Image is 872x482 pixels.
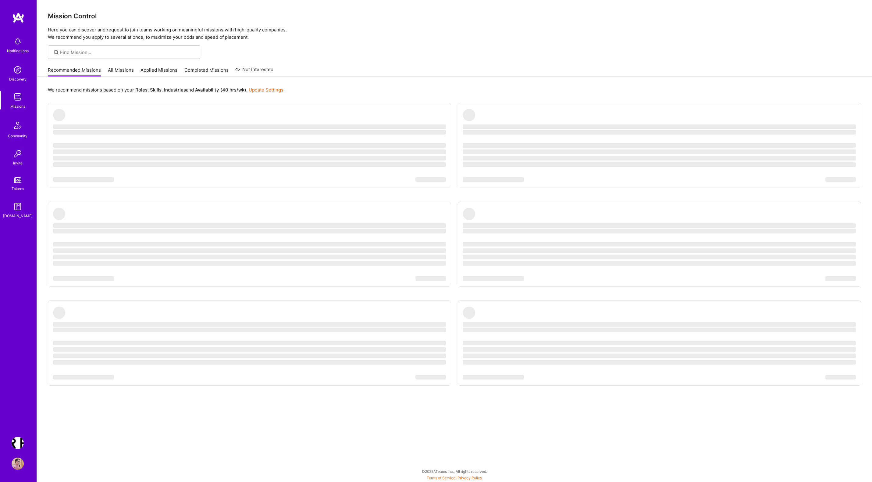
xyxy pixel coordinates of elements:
a: All Missions [108,67,134,77]
div: Notifications [7,48,29,54]
a: Terms of Service [427,476,455,480]
img: discovery [12,64,24,76]
img: Community [10,118,25,133]
a: Update Settings [249,87,283,93]
img: guide book [12,200,24,213]
img: tokens [14,177,21,183]
span: | [427,476,482,480]
a: Not Interested [235,66,273,77]
div: Community [8,133,27,139]
b: Industries [164,87,186,93]
h3: Mission Control [48,12,861,20]
img: logo [12,12,24,23]
div: Invite [13,160,23,166]
input: Find Mission... [60,49,196,56]
a: User Avatar [10,458,25,470]
img: User Avatar [12,458,24,470]
img: Invite [12,148,24,160]
b: Availability (40 hrs/wk) [195,87,246,93]
img: teamwork [12,91,24,103]
p: Here you can discover and request to join teams working on meaningful missions with high-quality ... [48,26,861,41]
img: Terr.ai: Building an Innovative Real Estate Platform [12,437,24,449]
a: Completed Missions [184,67,229,77]
div: [DOMAIN_NAME] [3,213,33,219]
b: Roles [135,87,148,93]
i: icon SearchGrey [53,49,60,56]
div: © 2025 ATeams Inc., All rights reserved. [37,464,872,479]
b: Skills [150,87,162,93]
a: Terr.ai: Building an Innovative Real Estate Platform [10,437,25,449]
img: bell [12,35,24,48]
a: Recommended Missions [48,67,101,77]
a: Applied Missions [141,67,177,77]
div: Discovery [9,76,27,82]
a: Privacy Policy [457,476,482,480]
div: Tokens [12,185,24,192]
p: We recommend missions based on your , , and . [48,87,283,93]
div: Missions [10,103,25,110]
